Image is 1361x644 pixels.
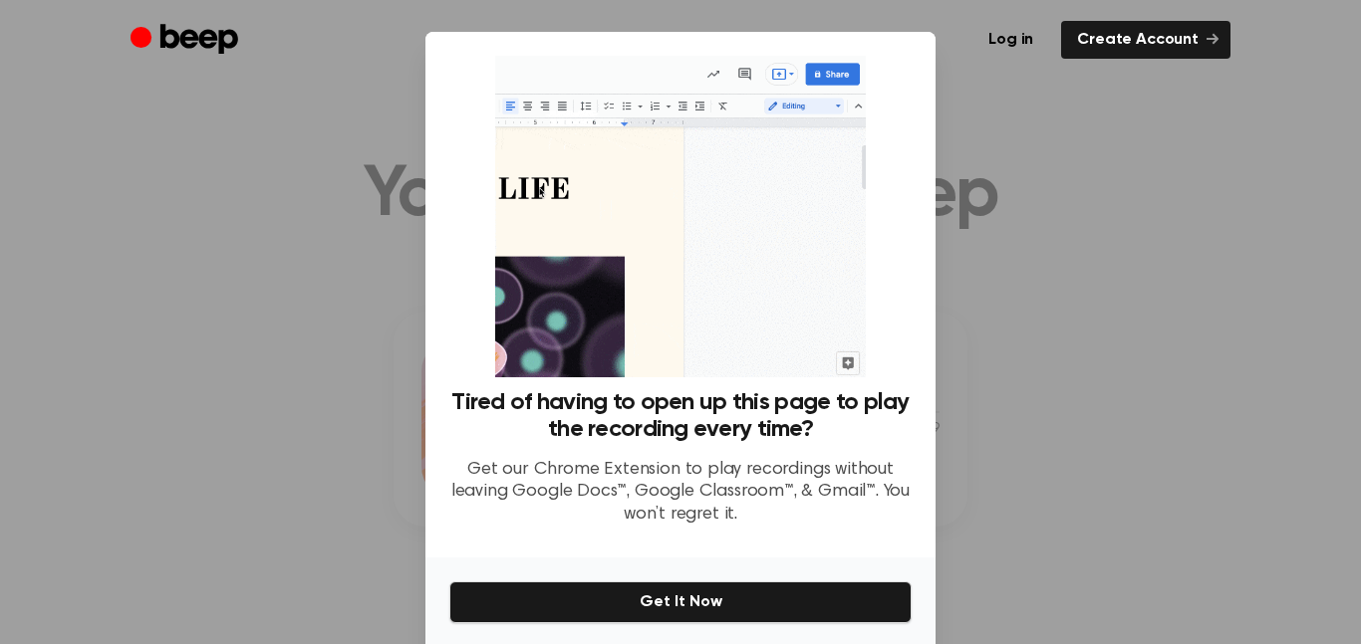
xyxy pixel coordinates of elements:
[495,56,865,377] img: Beep extension in action
[972,21,1049,59] a: Log in
[449,581,912,623] button: Get It Now
[449,459,912,527] p: Get our Chrome Extension to play recordings without leaving Google Docs™, Google Classroom™, & Gm...
[1061,21,1230,59] a: Create Account
[449,389,912,443] h3: Tired of having to open up this page to play the recording every time?
[131,21,243,60] a: Beep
